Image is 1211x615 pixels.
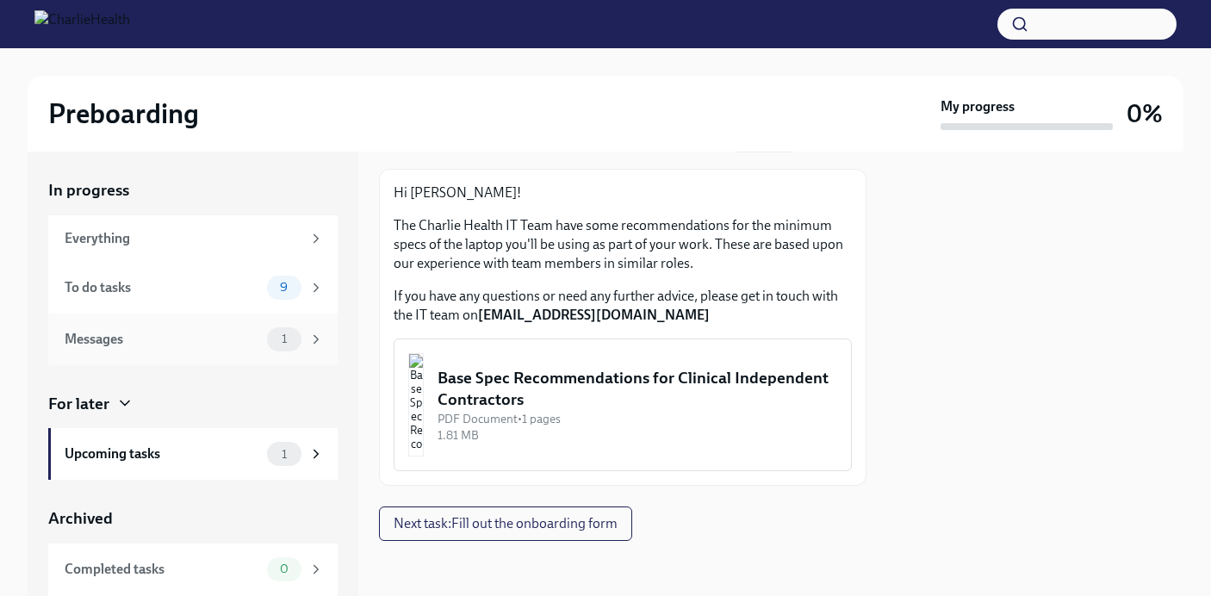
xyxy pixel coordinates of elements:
[394,287,852,325] p: If you have any questions or need any further advice, please get in touch with the IT team on
[438,411,837,427] div: PDF Document • 1 pages
[270,562,299,575] span: 0
[1127,98,1163,129] h3: 0%
[271,448,297,461] span: 1
[379,506,632,541] button: Next task:Fill out the onboarding form
[34,10,130,38] img: CharlieHealth
[394,515,618,532] span: Next task : Fill out the onboarding form
[48,507,338,530] a: Archived
[270,281,298,294] span: 9
[65,444,260,463] div: Upcoming tasks
[941,97,1015,116] strong: My progress
[48,314,338,365] a: Messages1
[65,560,260,579] div: Completed tasks
[48,215,338,262] a: Everything
[48,428,338,480] a: Upcoming tasks1
[394,216,852,273] p: The Charlie Health IT Team have some recommendations for the minimum specs of the laptop you'll b...
[65,278,260,297] div: To do tasks
[394,183,852,202] p: Hi [PERSON_NAME]!
[271,332,297,345] span: 1
[48,544,338,595] a: Completed tasks0
[438,367,837,411] div: Base Spec Recommendations for Clinical Independent Contractors
[48,96,199,131] h2: Preboarding
[438,427,837,444] div: 1.81 MB
[48,262,338,314] a: To do tasks9
[65,330,260,349] div: Messages
[408,353,424,457] img: Base Spec Recommendations for Clinical Independent Contractors
[48,179,338,202] a: In progress
[65,229,301,248] div: Everything
[478,307,710,323] strong: [EMAIL_ADDRESS][DOMAIN_NAME]
[48,393,338,415] a: For later
[394,339,852,471] button: Base Spec Recommendations for Clinical Independent ContractorsPDF Document•1 pages1.81 MB
[48,393,109,415] div: For later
